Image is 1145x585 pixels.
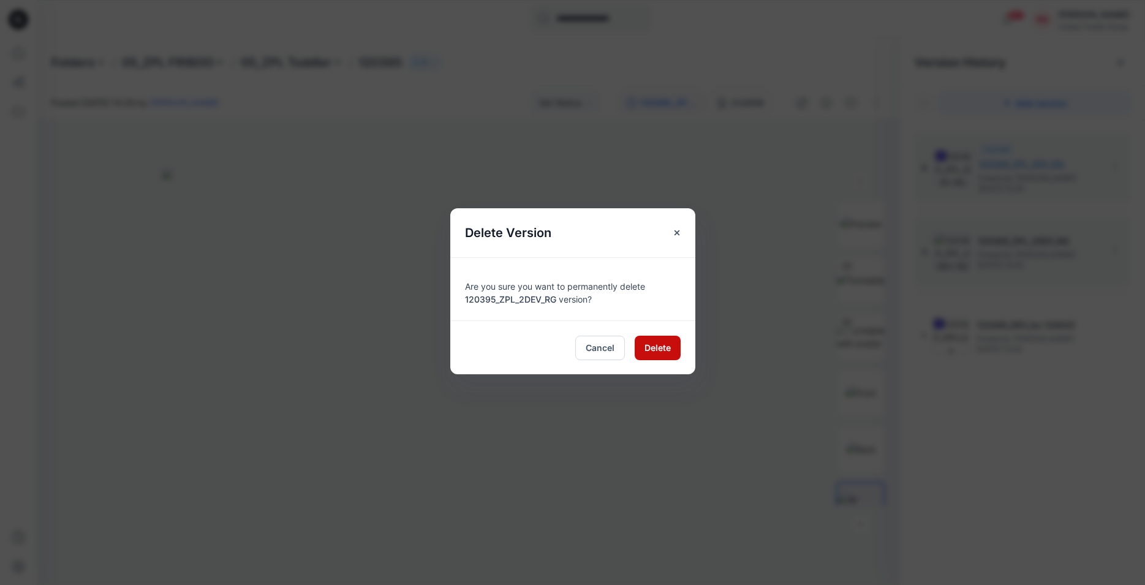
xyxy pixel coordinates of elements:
[465,273,681,306] div: Are you sure you want to permanently delete version?
[450,208,566,257] h5: Delete Version
[575,336,625,360] button: Cancel
[465,294,556,304] span: 120395_ZPL_2DEV_RG
[586,341,614,354] span: Cancel
[666,222,688,244] button: Close
[635,336,681,360] button: Delete
[644,341,671,354] span: Delete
